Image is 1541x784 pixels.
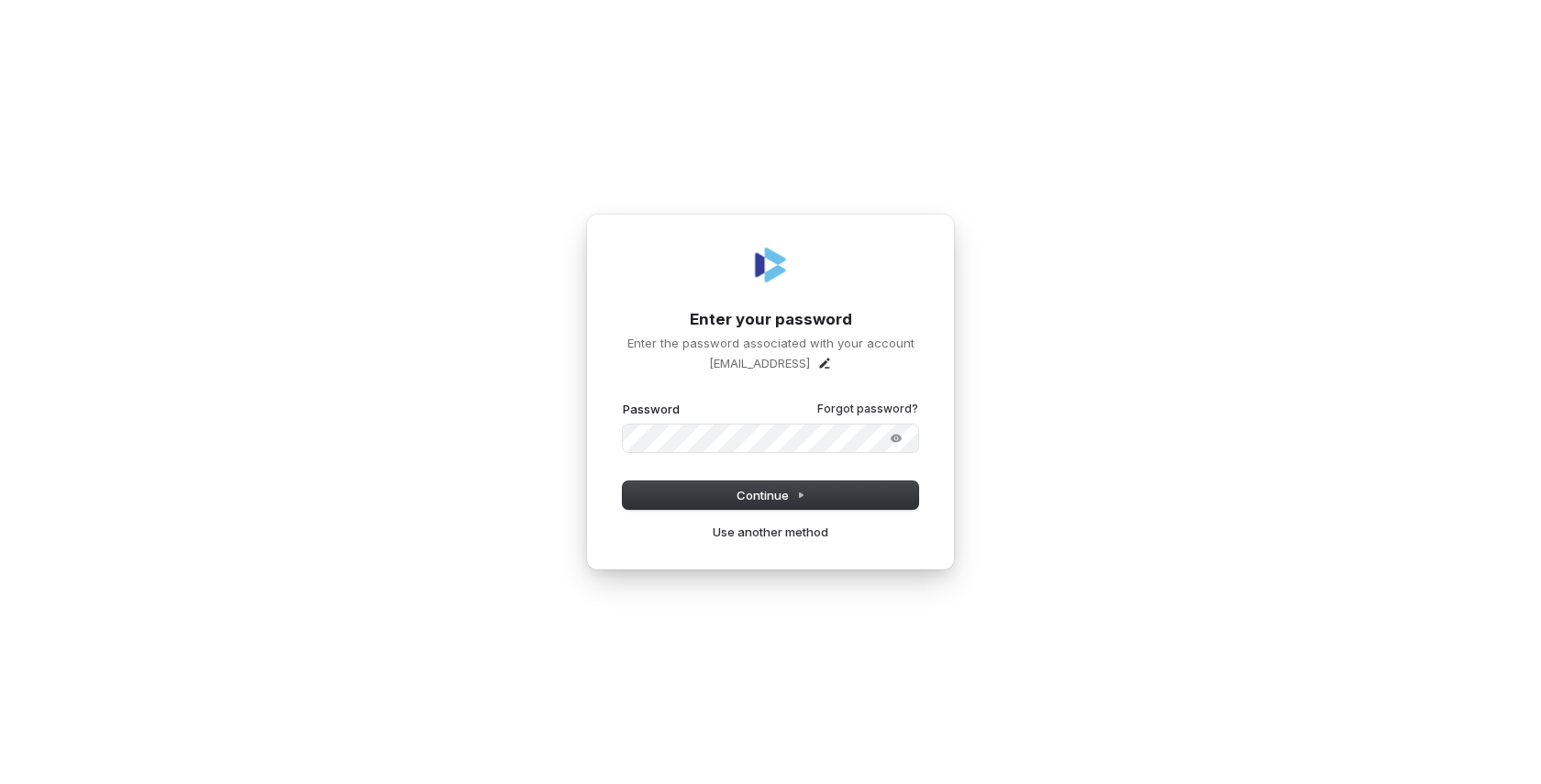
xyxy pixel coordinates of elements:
p: [EMAIL_ADDRESS] [709,355,810,371]
button: Continue [623,481,918,509]
h1: Enter your password [623,309,918,331]
button: Show password [878,427,915,449]
img: Coverbase [748,243,793,287]
a: Forgot password? [817,402,918,416]
p: Enter the password associated with your account [623,335,918,351]
button: Edit [817,356,832,370]
label: Password [623,401,680,417]
span: Continue [737,487,805,503]
a: Use another method [713,524,828,540]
